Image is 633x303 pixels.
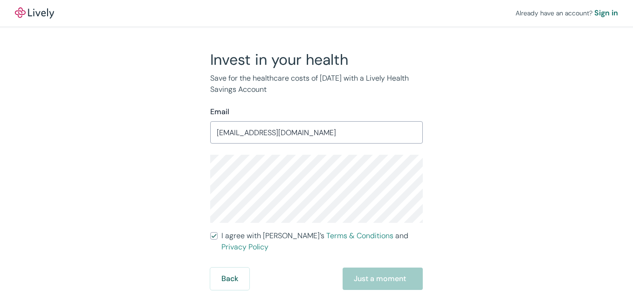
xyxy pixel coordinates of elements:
a: Terms & Conditions [326,231,393,241]
button: Back [210,268,249,290]
h2: Invest in your health [210,50,423,69]
a: Sign in [594,7,618,19]
img: Lively [15,7,54,19]
span: I agree with [PERSON_NAME]’s and [221,230,423,253]
label: Email [210,106,229,117]
a: LivelyLively [15,7,54,19]
div: Already have an account? [516,7,618,19]
p: Save for the healthcare costs of [DATE] with a Lively Health Savings Account [210,73,423,95]
a: Privacy Policy [221,242,268,252]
